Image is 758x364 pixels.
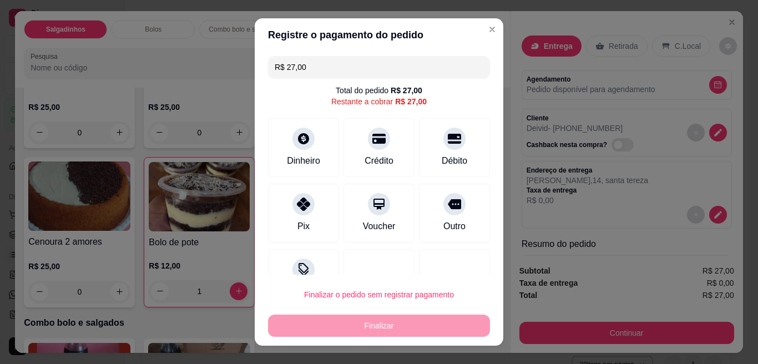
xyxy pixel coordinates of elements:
div: Pix [297,220,310,233]
div: Crédito [365,154,393,168]
input: Ex.: hambúrguer de cordeiro [275,56,483,78]
div: Dinheiro [287,154,320,168]
button: Finalizar o pedido sem registrar pagamento [268,284,490,306]
div: Débito [442,154,467,168]
div: Outro [443,220,466,233]
div: Restante a cobrar [331,96,427,107]
div: Total do pedido [336,85,422,96]
div: R$ 27,00 [395,96,427,107]
div: R$ 27,00 [391,85,422,96]
button: Close [483,21,501,38]
header: Registre o pagamento do pedido [255,18,503,52]
div: Voucher [363,220,396,233]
